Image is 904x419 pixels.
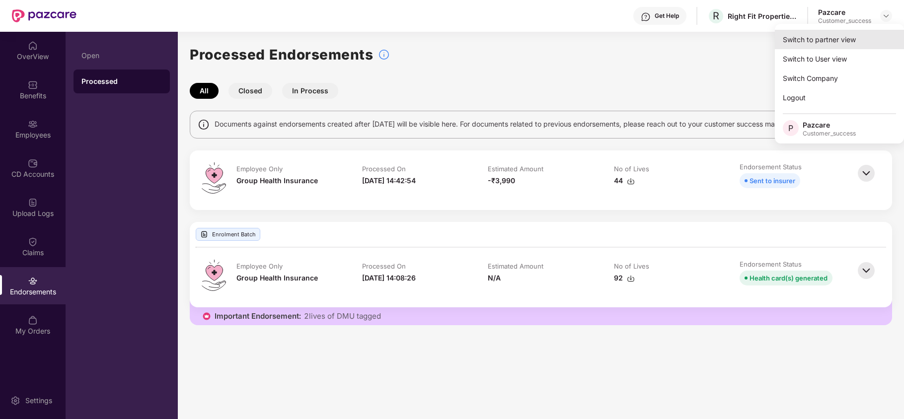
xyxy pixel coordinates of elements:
img: svg+xml;base64,PHN2ZyBpZD0iRW5kb3JzZW1lbnRzIiB4bWxucz0iaHR0cDovL3d3dy53My5vcmcvMjAwMC9zdmciIHdpZH... [28,276,38,286]
div: Health card(s) generated [750,273,828,283]
div: Switch to User view [775,49,904,69]
div: Employee Only [236,164,283,173]
div: 92 [614,273,635,283]
img: svg+xml;base64,PHN2ZyBpZD0iU2V0dGluZy0yMHgyMCIgeG1sbnM9Imh0dHA6Ly93d3cudzMub3JnLzIwMDAvc3ZnIiB3aW... [10,396,20,406]
img: svg+xml;base64,PHN2ZyBpZD0iSW5mbyIgeG1sbnM9Imh0dHA6Ly93d3cudzMub3JnLzIwMDAvc3ZnIiB3aWR0aD0iMTQiIG... [198,119,210,131]
span: Documents against endorsements created after [DATE] will be visible here. For documents related t... [215,119,796,130]
div: Switch Company [775,69,904,88]
img: svg+xml;base64,PHN2ZyBpZD0iVXBsb2FkX0xvZ3MiIGRhdGEtbmFtZT0iVXBsb2FkIExvZ3MiIHhtbG5zPSJodHRwOi8vd3... [28,198,38,208]
img: svg+xml;base64,PHN2ZyB4bWxucz0iaHR0cDovL3d3dy53My5vcmcvMjAwMC9zdmciIHdpZHRoPSI0OS4zMiIgaGVpZ2h0PS... [202,260,226,291]
img: svg+xml;base64,PHN2ZyBpZD0iRW1wbG95ZWVzIiB4bWxucz0iaHR0cDovL3d3dy53My5vcmcvMjAwMC9zdmciIHdpZHRoPS... [28,119,38,129]
img: svg+xml;base64,PHN2ZyBpZD0iRG93bmxvYWQtMzJ4MzIiIHhtbG5zPSJodHRwOi8vd3d3LnczLm9yZy8yMDAwL3N2ZyIgd2... [627,275,635,282]
div: Group Health Insurance [236,175,318,186]
div: Get Help [655,12,679,20]
div: Group Health Insurance [236,273,318,283]
span: R [713,10,719,22]
span: 2 lives of DMU tagged [304,311,381,321]
img: icon [202,311,212,321]
div: No of Lives [614,262,649,271]
div: Sent to insurer [750,175,795,186]
img: svg+xml;base64,PHN2ZyBpZD0iQmFjay0zMngzMiIgeG1sbnM9Imh0dHA6Ly93d3cudzMub3JnLzIwMDAvc3ZnIiB3aWR0aD... [855,260,877,281]
div: Enrolment Batch [196,228,260,241]
img: svg+xml;base64,PHN2ZyBpZD0iVXBsb2FkX0xvZ3MiIGRhdGEtbmFtZT0iVXBsb2FkIExvZ3MiIHhtbG5zPSJodHRwOi8vd3... [200,230,208,238]
div: Switch to partner view [775,30,904,49]
div: Estimated Amount [488,262,543,271]
img: svg+xml;base64,PHN2ZyBpZD0iQ0RfQWNjb3VudHMiIGRhdGEtbmFtZT0iQ0QgQWNjb3VudHMiIHhtbG5zPSJodHRwOi8vd3... [28,158,38,168]
div: Open [81,52,162,60]
img: svg+xml;base64,PHN2ZyBpZD0iSGVscC0zMngzMiIgeG1sbnM9Imh0dHA6Ly93d3cudzMub3JnLzIwMDAvc3ZnIiB3aWR0aD... [641,12,651,22]
div: No of Lives [614,164,649,173]
div: Employee Only [236,262,283,271]
img: svg+xml;base64,PHN2ZyBpZD0iQmFjay0zMngzMiIgeG1sbnM9Imh0dHA6Ly93d3cudzMub3JnLzIwMDAvc3ZnIiB3aWR0aD... [855,162,877,184]
div: Estimated Amount [488,164,543,173]
div: Processed On [362,262,406,271]
h1: Processed Endorsements [190,44,373,66]
img: New Pazcare Logo [12,9,76,22]
div: Settings [22,396,55,406]
img: svg+xml;base64,PHN2ZyBpZD0iSG9tZSIgeG1sbnM9Imh0dHA6Ly93d3cudzMub3JnLzIwMDAvc3ZnIiB3aWR0aD0iMjAiIG... [28,41,38,51]
img: svg+xml;base64,PHN2ZyBpZD0iRHJvcGRvd24tMzJ4MzIiIHhtbG5zPSJodHRwOi8vd3d3LnczLm9yZy8yMDAwL3N2ZyIgd2... [882,12,890,20]
div: Processed [81,76,162,86]
div: Pazcare [818,7,871,17]
div: Logout [775,88,904,107]
div: [DATE] 14:42:54 [362,175,416,186]
button: All [190,83,219,99]
div: Endorsement Status [740,260,802,269]
img: svg+xml;base64,PHN2ZyBpZD0iTXlfT3JkZXJzIiBkYXRhLW5hbWU9Ik15IE9yZGVycyIgeG1sbnM9Imh0dHA6Ly93d3cudz... [28,315,38,325]
div: Customer_success [818,17,871,25]
div: Processed On [362,164,406,173]
img: svg+xml;base64,PHN2ZyBpZD0iQmVuZWZpdHMiIHhtbG5zPSJodHRwOi8vd3d3LnczLm9yZy8yMDAwL3N2ZyIgd2lkdGg9Ij... [28,80,38,90]
div: Right Fit Properties LLP [728,11,797,21]
div: 44 [614,175,635,186]
img: svg+xml;base64,PHN2ZyBpZD0iRG93bmxvYWQtMzJ4MzIiIHhtbG5zPSJodHRwOi8vd3d3LnczLm9yZy8yMDAwL3N2ZyIgd2... [627,177,635,185]
span: Important Endorsement: [215,311,301,321]
button: In Process [282,83,338,99]
button: Closed [228,83,272,99]
img: svg+xml;base64,PHN2ZyBpZD0iQ2xhaW0iIHhtbG5zPSJodHRwOi8vd3d3LnczLm9yZy8yMDAwL3N2ZyIgd2lkdGg9IjIwIi... [28,237,38,247]
div: N/A [488,273,501,283]
img: svg+xml;base64,PHN2ZyBpZD0iSW5mb18tXzMyeDMyIiBkYXRhLW5hbWU9IkluZm8gLSAzMngzMiIgeG1sbnM9Imh0dHA6Ly... [378,49,390,61]
span: P [788,122,793,134]
div: -₹3,990 [488,175,515,186]
img: svg+xml;base64,PHN2ZyB4bWxucz0iaHR0cDovL3d3dy53My5vcmcvMjAwMC9zdmciIHdpZHRoPSI0OS4zMiIgaGVpZ2h0PS... [202,162,226,194]
div: Endorsement Status [740,162,802,171]
div: Customer_success [803,130,856,138]
div: Pazcare [803,120,856,130]
div: [DATE] 14:08:26 [362,273,416,283]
